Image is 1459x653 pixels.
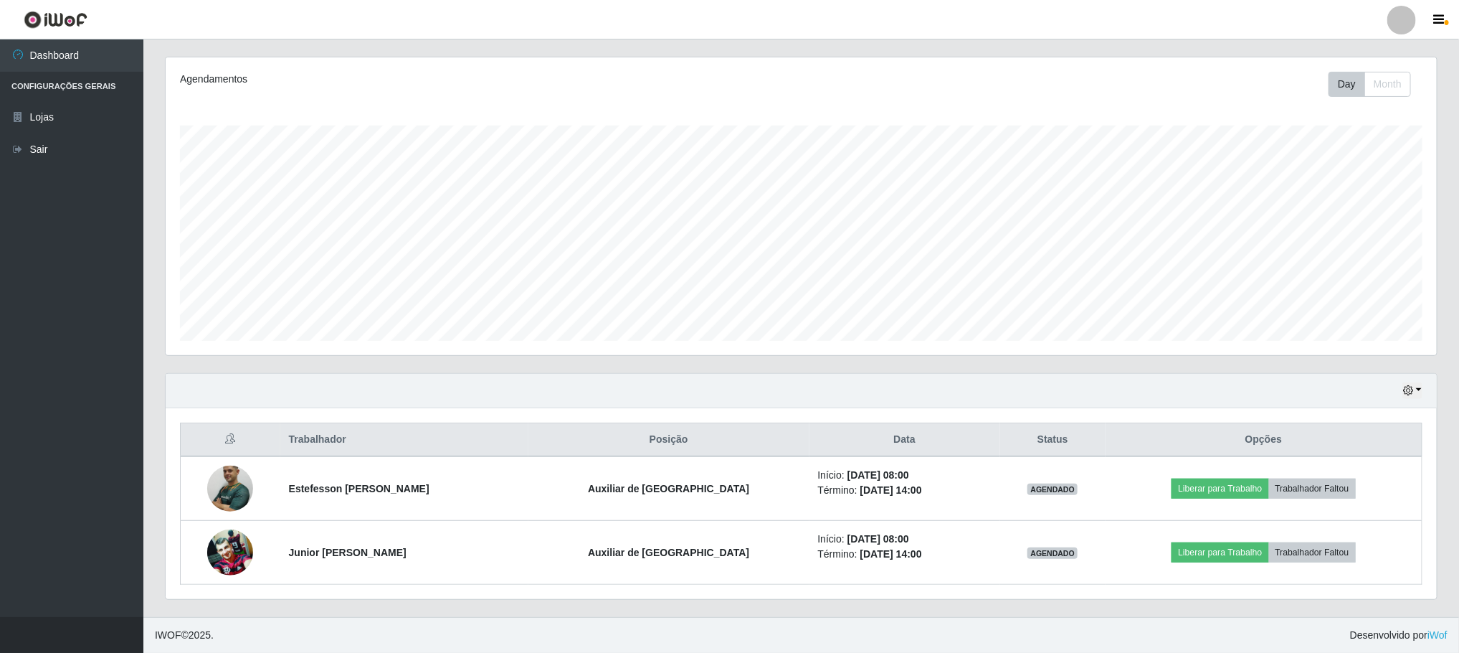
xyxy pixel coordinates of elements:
[1027,548,1078,559] span: AGENDADO
[818,483,992,498] li: Término:
[588,547,749,558] strong: Auxiliar de [GEOGRAPHIC_DATA]
[847,469,909,481] time: [DATE] 08:00
[809,423,1000,457] th: Data
[1427,629,1448,641] a: iWof
[1329,72,1422,97] div: Toolbar with button groups
[289,483,429,494] strong: Estefesson [PERSON_NAME]
[860,548,922,560] time: [DATE] 14:00
[1350,628,1448,643] span: Desenvolvido por
[1269,479,1356,499] button: Trabalhador Faltou
[24,11,87,29] img: CoreUI Logo
[818,468,992,483] li: Início:
[860,484,922,496] time: [DATE] 14:00
[207,530,253,575] img: 1747155708946.jpeg
[155,629,181,641] span: IWOF
[1364,72,1411,97] button: Month
[818,532,992,547] li: Início:
[818,547,992,562] li: Término:
[207,456,253,522] img: 1716607376271.jpeg
[1269,542,1356,563] button: Trabalhador Faltou
[528,423,809,457] th: Posição
[1329,72,1365,97] button: Day
[1329,72,1411,97] div: First group
[180,72,685,87] div: Agendamentos
[289,547,407,558] strong: Junior [PERSON_NAME]
[847,533,909,545] time: [DATE] 08:00
[1027,484,1078,495] span: AGENDADO
[280,423,528,457] th: Trabalhador
[1172,479,1268,499] button: Liberar para Trabalho
[588,483,749,494] strong: Auxiliar de [GEOGRAPHIC_DATA]
[155,628,214,643] span: © 2025 .
[1172,542,1268,563] button: Liberar para Trabalho
[1000,423,1106,457] th: Status
[1106,423,1422,457] th: Opções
